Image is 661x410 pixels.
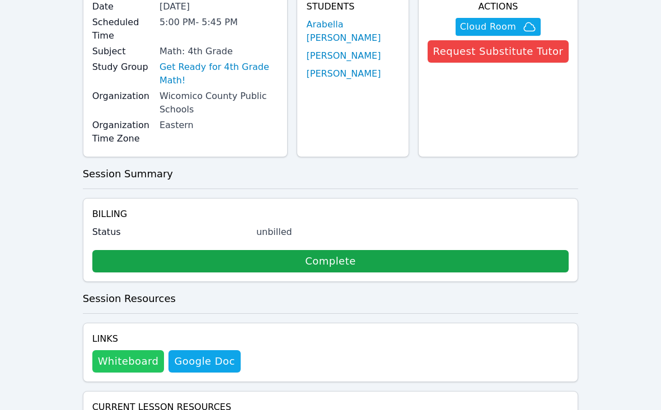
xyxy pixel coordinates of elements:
div: Eastern [160,119,279,132]
a: [PERSON_NAME] [306,67,381,81]
a: Google Doc [168,350,240,373]
span: Cloud Room [460,20,516,34]
h4: Links [92,332,241,346]
a: Complete [92,250,569,272]
label: Organization [92,89,153,103]
div: Wicomico County Public Schools [160,89,279,116]
button: Whiteboard [92,350,165,373]
a: Arabella [PERSON_NAME] [306,18,399,45]
div: 5:00 PM - 5:45 PM [160,16,279,29]
button: Cloud Room [456,18,541,36]
label: Scheduled Time [92,16,153,43]
h3: Session Summary [83,166,579,182]
label: Status [92,225,250,239]
h4: Billing [92,208,569,221]
button: Request Substitute Tutor [428,40,569,63]
a: [PERSON_NAME] [306,49,381,63]
label: Study Group [92,60,153,74]
div: Math: 4th Grade [160,45,279,58]
a: Get Ready for 4th Grade Math! [160,60,279,87]
div: unbilled [256,225,569,239]
h3: Session Resources [83,291,579,307]
label: Subject [92,45,153,58]
label: Organization Time Zone [92,119,153,145]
